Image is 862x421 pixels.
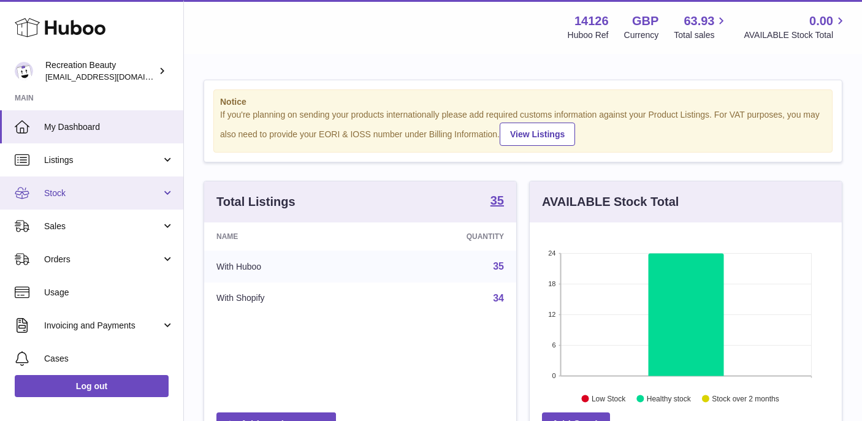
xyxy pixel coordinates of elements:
[372,222,516,251] th: Quantity
[44,154,161,166] span: Listings
[574,13,609,29] strong: 14126
[712,394,779,403] text: Stock over 2 months
[490,194,504,209] a: 35
[552,341,555,349] text: 6
[44,320,161,332] span: Invoicing and Payments
[204,251,372,283] td: With Huboo
[647,394,692,403] text: Healthy stock
[592,394,626,403] text: Low Stock
[44,221,161,232] span: Sales
[45,72,180,82] span: [EMAIL_ADDRESS][DOMAIN_NAME]
[44,353,174,365] span: Cases
[45,59,156,83] div: Recreation Beauty
[204,222,372,251] th: Name
[44,188,161,199] span: Stock
[220,96,826,108] strong: Notice
[809,13,833,29] span: 0.00
[44,121,174,133] span: My Dashboard
[548,249,555,257] text: 24
[552,372,555,379] text: 0
[548,280,555,287] text: 18
[204,283,372,314] td: With Shopify
[624,29,659,41] div: Currency
[684,13,714,29] span: 63.93
[15,375,169,397] a: Log out
[568,29,609,41] div: Huboo Ref
[548,311,555,318] text: 12
[542,194,679,210] h3: AVAILABLE Stock Total
[744,29,847,41] span: AVAILABLE Stock Total
[44,254,161,265] span: Orders
[493,293,504,303] a: 34
[744,13,847,41] a: 0.00 AVAILABLE Stock Total
[500,123,575,146] a: View Listings
[674,13,728,41] a: 63.93 Total sales
[632,13,658,29] strong: GBP
[490,194,504,207] strong: 35
[493,261,504,271] a: 35
[220,109,826,146] div: If you're planning on sending your products internationally please add required customs informati...
[44,287,174,298] span: Usage
[15,62,33,80] img: barney@recreationbeauty.com
[674,29,728,41] span: Total sales
[216,194,296,210] h3: Total Listings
